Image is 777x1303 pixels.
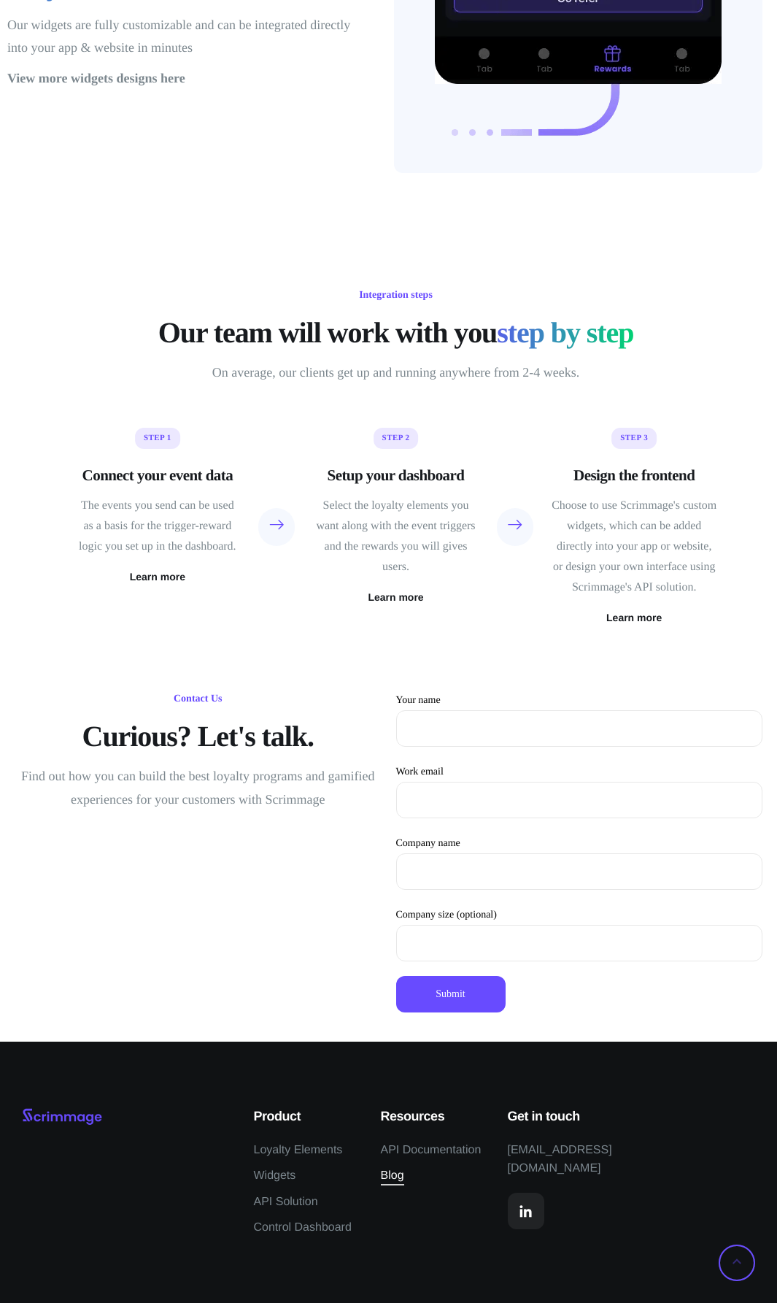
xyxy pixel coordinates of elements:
[611,428,657,449] span: STEP 3
[606,612,662,623] a: Learn more
[15,765,382,811] p: Find out how you can build the best loyalty programs and gamified experiences for your customers ...
[508,1141,657,1178] a: [EMAIL_ADDRESS][DOMAIN_NAME]
[396,695,763,747] label: Your name
[75,464,241,486] h4: Connect your event data
[166,690,230,709] h6: Contact Us
[396,910,763,961] label: Company size (optional)
[368,592,423,602] a: Learn more
[381,1166,404,1185] a: Blog
[206,361,586,385] p: On average, our clients get up and running anywhere from 2-4 weeks.
[508,1193,544,1229] a: LinkedIn
[396,710,763,747] input: Your name
[396,766,763,818] label: Work email
[396,976,506,1012] input: Submit
[254,1193,318,1212] a: API Solution
[497,315,633,350] span: step by step
[396,690,763,1012] form: Contact form
[22,1107,102,1126] img: Scrimmage Logo
[254,1141,343,1160] a: Loyalty Elements
[75,496,241,557] p: The events you send can be used as a basis for the trigger-reward logic you set up in the dashboard.
[254,1166,296,1185] a: Widgets
[552,496,717,598] p: Choose to use Scrimmage's custom widgets, which can be added directly into your app or website, o...
[7,14,372,60] p: Our widgets are fully customizable and can be integrated directly into your app & website in minutes
[352,286,440,305] h6: Integration steps
[396,838,763,890] label: Company name
[158,315,634,350] h2: Our team will work with you
[552,464,717,486] h4: Design the frontend
[396,853,763,890] input: Company name
[254,1107,359,1126] h5: Product
[396,925,763,961] input: Company size (optional)
[374,428,419,449] span: STEP 2
[396,782,763,818] input: Work email
[254,1218,352,1237] a: Control Dashboard
[313,464,479,486] h4: Setup your dashboard
[135,428,180,449] span: STEP 1
[381,1107,486,1126] h5: Resources
[313,496,479,577] p: Select the loyalty elements you want along with the event triggers and the rewards you will gives...
[508,1107,657,1126] h5: Get in touch
[130,572,185,582] a: Learn more
[381,1141,482,1160] a: API Documentation
[7,71,185,85] a: View more widgets designs here
[15,719,382,754] h2: Curious? Let's talk.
